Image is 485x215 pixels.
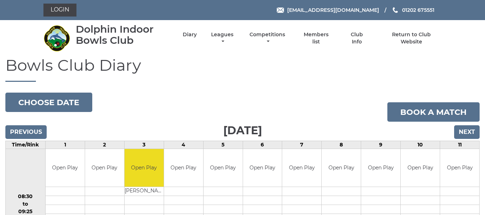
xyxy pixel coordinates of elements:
a: Diary [183,31,197,38]
td: 3 [124,141,164,149]
td: Open Play [164,149,203,187]
a: Return to Club Website [381,31,442,45]
td: 1 [45,141,85,149]
h1: Bowls Club Diary [5,56,480,82]
td: Open Play [243,149,282,187]
td: 5 [203,141,243,149]
td: Open Play [401,149,440,187]
td: 4 [164,141,203,149]
td: 9 [361,141,401,149]
td: 10 [401,141,440,149]
input: Next [454,125,480,139]
td: Open Play [282,149,321,187]
button: Choose date [5,93,92,112]
span: [EMAIL_ADDRESS][DOMAIN_NAME] [287,7,379,13]
td: Open Play [204,149,243,187]
a: Book a match [387,102,480,122]
span: 01202 675551 [402,7,434,13]
td: Time/Rink [6,141,46,149]
td: Open Play [440,149,479,187]
img: Phone us [393,7,398,13]
a: Email [EMAIL_ADDRESS][DOMAIN_NAME] [277,6,379,14]
a: Competitions [248,31,287,45]
td: Open Play [85,149,124,187]
a: Members list [299,31,332,45]
img: Dolphin Indoor Bowls Club [43,25,70,52]
div: Dolphin Indoor Bowls Club [76,24,170,46]
input: Previous [5,125,47,139]
td: Open Play [322,149,361,187]
td: 7 [282,141,322,149]
a: Club Info [345,31,369,45]
td: 11 [440,141,480,149]
td: 2 [85,141,124,149]
td: 6 [243,141,282,149]
td: Open Play [361,149,400,187]
a: Phone us 01202 675551 [392,6,434,14]
a: Login [43,4,76,17]
a: Leagues [209,31,235,45]
td: [PERSON_NAME] [125,187,164,196]
img: Email [277,8,284,13]
td: 8 [322,141,361,149]
td: Open Play [46,149,85,187]
td: Open Play [125,149,164,187]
